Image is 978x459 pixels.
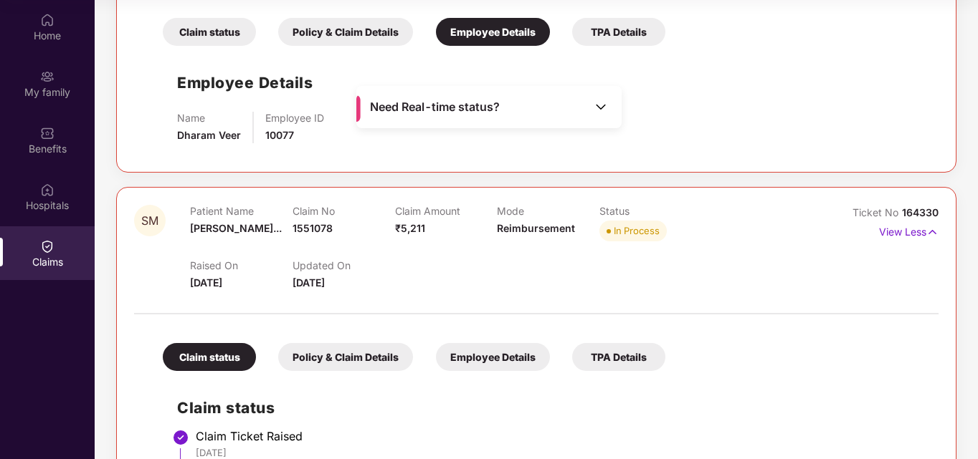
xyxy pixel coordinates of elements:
p: Raised On [190,259,293,271]
img: svg+xml;base64,PHN2ZyBpZD0iU3RlcC1Eb25lLTMyeDMyIiB4bWxucz0iaHR0cDovL3d3dy53My5vcmcvMjAwMC9zdmciIH... [172,429,189,446]
img: svg+xml;base64,PHN2ZyBpZD0iSG9tZSIgeG1sbnM9Imh0dHA6Ly93d3cudzMub3JnLzIwMDAvc3ZnIiB3aWR0aD0iMjAiIG... [40,13,54,27]
p: Status [599,205,702,217]
h1: Employee Details [177,71,313,95]
span: 164330 [902,206,939,218]
div: Claim status [163,343,256,371]
div: Policy & Claim Details [278,18,413,46]
span: Ticket No [853,206,902,218]
span: Reimbursement [497,222,575,234]
p: Employee ID [265,112,324,124]
div: Claim status [163,18,256,46]
span: Need Real-time status? [370,100,500,115]
div: Policy & Claim Details [278,343,413,371]
h2: Claim status [177,396,924,420]
span: [PERSON_NAME]... [190,222,282,234]
span: 10077 [265,129,294,141]
p: Patient Name [190,205,293,217]
div: In Process [614,223,660,238]
div: [DATE] [196,446,924,459]
p: Mode [497,205,599,217]
img: Toggle Icon [594,100,608,114]
img: svg+xml;base64,PHN2ZyBpZD0iQmVuZWZpdHMiIHhtbG5zPSJodHRwOi8vd3d3LnczLm9yZy8yMDAwL3N2ZyIgd2lkdGg9Ij... [40,126,54,140]
span: [DATE] [190,276,222,289]
img: svg+xml;base64,PHN2ZyBpZD0iQ2xhaW0iIHhtbG5zPSJodHRwOi8vd3d3LnczLm9yZy8yMDAwL3N2ZyIgd2lkdGg9IjIwIi... [40,239,54,253]
img: svg+xml;base64,PHN2ZyB3aWR0aD0iMjAiIGhlaWdodD0iMjAiIHZpZXdCb3g9IjAgMCAyMCAyMCIgZmlsbD0ibm9uZSIgeG... [40,69,54,84]
span: 1551078 [293,222,333,234]
img: svg+xml;base64,PHN2ZyB4bWxucz0iaHR0cDovL3d3dy53My5vcmcvMjAwMC9zdmciIHdpZHRoPSIxNyIgaGVpZ2h0PSIxNy... [926,224,939,240]
div: TPA Details [572,18,665,46]
div: TPA Details [572,343,665,371]
div: Employee Details [436,343,550,371]
p: Name [177,112,241,124]
p: View Less [879,221,939,240]
span: Dharam Veer [177,129,241,141]
p: Claim Amount [395,205,498,217]
span: SM [141,215,158,227]
p: Claim No [293,205,395,217]
span: [DATE] [293,276,325,289]
p: Updated On [293,259,395,271]
div: Claim Ticket Raised [196,429,924,443]
div: Employee Details [436,18,550,46]
span: ₹5,211 [395,222,425,234]
img: svg+xml;base64,PHN2ZyBpZD0iSG9zcGl0YWxzIiB4bWxucz0iaHR0cDovL3d3dy53My5vcmcvMjAwMC9zdmciIHdpZHRoPS... [40,183,54,197]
